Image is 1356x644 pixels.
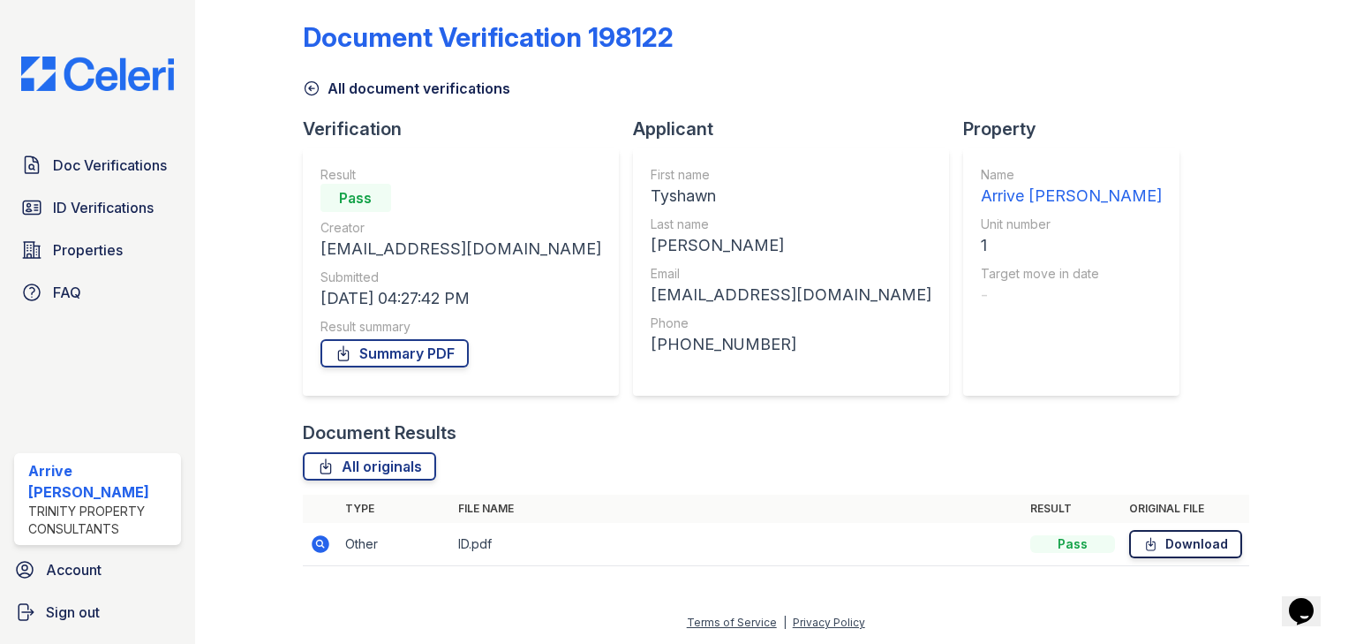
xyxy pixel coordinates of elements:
span: Sign out [46,602,100,623]
div: Property [963,117,1194,141]
div: - [981,283,1162,307]
div: 1 [981,233,1162,258]
span: Doc Verifications [53,155,167,176]
div: Phone [651,314,931,332]
div: [EMAIL_ADDRESS][DOMAIN_NAME] [320,237,601,261]
th: Result [1023,495,1122,523]
div: Document Verification 198122 [303,21,674,53]
a: Name Arrive [PERSON_NAME] [981,166,1162,208]
div: Tyshawn [651,184,931,208]
div: Target move in date [981,265,1162,283]
img: CE_Logo_Blue-a8612792a0a2168367f1c8372b55b34899dd931a85d93a1a3d3e32e68fde9ad4.png [7,57,188,91]
a: All document verifications [303,78,510,99]
a: Terms of Service [687,616,777,629]
div: Creator [320,219,601,237]
span: FAQ [53,282,81,303]
div: Pass [320,184,391,212]
span: Properties [53,239,123,261]
div: Submitted [320,269,601,286]
iframe: chat widget [1282,573,1338,626]
a: Sign out [7,595,188,630]
div: Document Results [303,420,456,445]
a: Doc Verifications [14,148,181,183]
th: Type [338,495,451,523]
div: Applicant [633,117,963,141]
div: Unit number [981,216,1162,233]
a: Download [1129,530,1242,558]
th: Original file [1122,495,1249,523]
a: FAQ [14,275,181,310]
a: Properties [14,232,181,268]
div: [PHONE_NUMBER] [651,332,931,357]
div: Result [320,166,601,184]
div: Trinity Property Consultants [28,503,174,538]
div: | [783,616,787,629]
th: File name [451,495,1023,523]
div: Email [651,265,931,283]
div: Arrive [PERSON_NAME] [981,184,1162,208]
a: Account [7,552,188,587]
span: Account [46,559,102,580]
div: Arrive [PERSON_NAME] [28,460,174,503]
td: ID.pdf [451,523,1023,566]
div: Verification [303,117,633,141]
div: [EMAIL_ADDRESS][DOMAIN_NAME] [651,283,931,307]
div: First name [651,166,931,184]
div: Result summary [320,318,601,336]
div: Last name [651,216,931,233]
div: [PERSON_NAME] [651,233,931,258]
a: Summary PDF [320,339,469,367]
div: Name [981,166,1162,184]
a: ID Verifications [14,190,181,225]
td: Other [338,523,451,566]
div: Pass [1030,535,1115,553]
div: [DATE] 04:27:42 PM [320,286,601,311]
span: ID Verifications [53,197,154,218]
a: Privacy Policy [793,616,865,629]
a: All originals [303,452,436,481]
